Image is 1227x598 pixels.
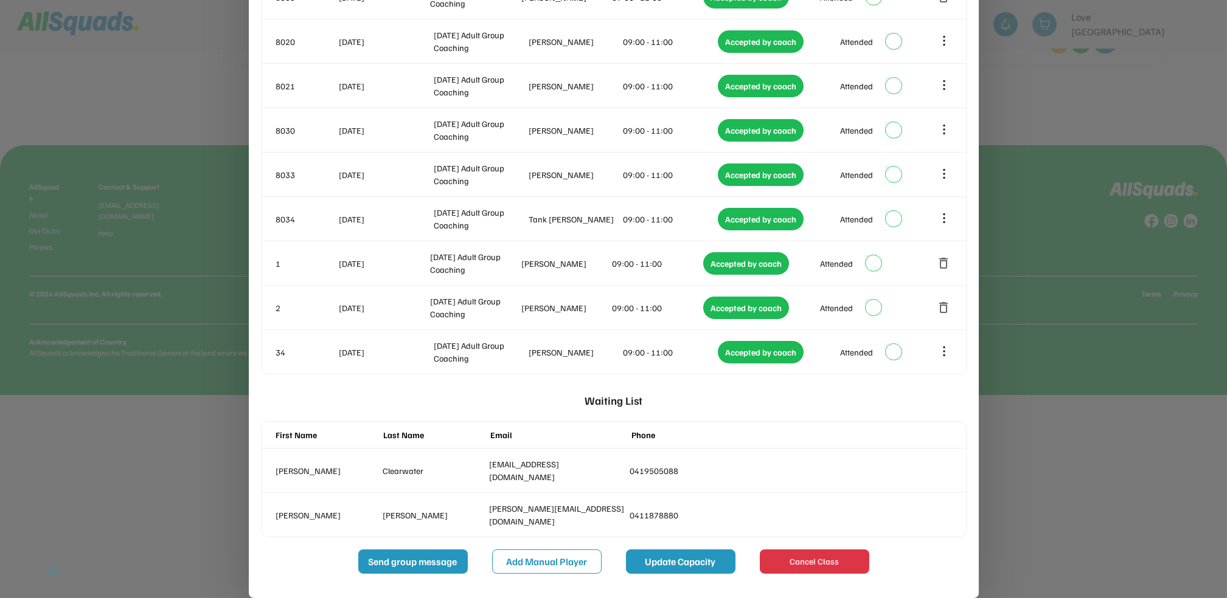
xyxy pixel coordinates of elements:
div: Attended [840,35,873,48]
div: 09:00 - 11:00 [613,257,701,270]
div: [PERSON_NAME] [529,168,621,181]
div: [PERSON_NAME] [521,301,610,314]
div: 8030 [276,124,337,137]
div: 09:00 - 11:00 [624,168,716,181]
div: Email [491,428,626,441]
div: [DATE] Adult Group Coaching [434,339,526,365]
div: First Name [276,428,378,441]
div: [PERSON_NAME] [529,35,621,48]
div: [PERSON_NAME] [276,464,378,477]
div: 1 [276,257,337,270]
div: 09:00 - 11:00 [624,213,716,225]
div: 8033 [276,168,337,181]
div: 2 [276,301,337,314]
div: [DATE] Adult Group Coaching [434,206,526,232]
div: [DATE] [339,124,432,137]
div: 8034 [276,213,337,225]
div: 8021 [276,80,337,92]
div: 09:00 - 11:00 [624,80,716,92]
div: [PERSON_NAME] [521,257,610,270]
div: [PERSON_NAME] [529,124,621,137]
div: Accepted by coach [718,75,804,97]
div: [DATE] Adult Group Coaching [434,29,526,54]
div: [PERSON_NAME] [383,509,484,521]
div: [DATE] Adult Group Coaching [434,73,526,98]
div: Phone [632,428,767,441]
div: Accepted by coach [703,252,789,275]
div: 8020 [276,35,337,48]
div: [DATE] [339,301,428,314]
button: Add Manual Player [492,549,602,574]
div: [DATE] Adult Group Coaching [430,295,519,320]
div: Accepted by coach [718,119,804,142]
button: Send group message [358,549,468,574]
div: Attended [840,346,873,359]
div: [DATE] Adult Group Coaching [434,162,526,187]
div: [PERSON_NAME] [276,509,378,521]
div: [PERSON_NAME] [529,346,621,359]
div: Attended [840,168,873,181]
div: [DATE] Adult Group Coaching [430,250,519,276]
button: Update Capacity [626,549,735,574]
div: [DATE] [339,257,428,270]
div: [DATE] [339,213,432,225]
div: [DATE] [339,346,432,359]
div: 09:00 - 11:00 [624,346,716,359]
div: 0419505088 [630,464,765,477]
div: 34 [276,346,337,359]
div: Accepted by coach [703,297,789,319]
div: Waiting List [585,387,642,415]
div: 09:00 - 11:00 [613,301,701,314]
div: [DATE] [339,168,432,181]
div: [DATE] [339,35,432,48]
div: 09:00 - 11:00 [624,35,716,48]
button: Cancel Class [760,549,869,574]
div: Last Name [383,428,485,441]
div: Attended [840,213,873,225]
div: [PERSON_NAME][EMAIL_ADDRESS][DOMAIN_NAME] [490,502,625,528]
div: [DATE] [339,80,432,92]
div: Attended [820,257,853,270]
div: Attended [840,124,873,137]
div: Tank [PERSON_NAME] [529,213,621,225]
div: Accepted by coach [718,30,804,53]
div: [PERSON_NAME] [529,80,621,92]
div: 0411878880 [630,509,765,521]
div: Clearwater [383,464,484,477]
div: 09:00 - 11:00 [624,124,716,137]
div: Accepted by coach [718,208,804,230]
button: delete [937,300,951,315]
div: [EMAIL_ADDRESS][DOMAIN_NAME] [490,458,625,483]
div: Attended [820,301,853,314]
div: Accepted by coach [718,341,804,363]
div: Attended [840,80,873,92]
div: Accepted by coach [718,163,804,186]
div: [DATE] Adult Group Coaching [434,117,526,143]
button: delete [937,256,951,270]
